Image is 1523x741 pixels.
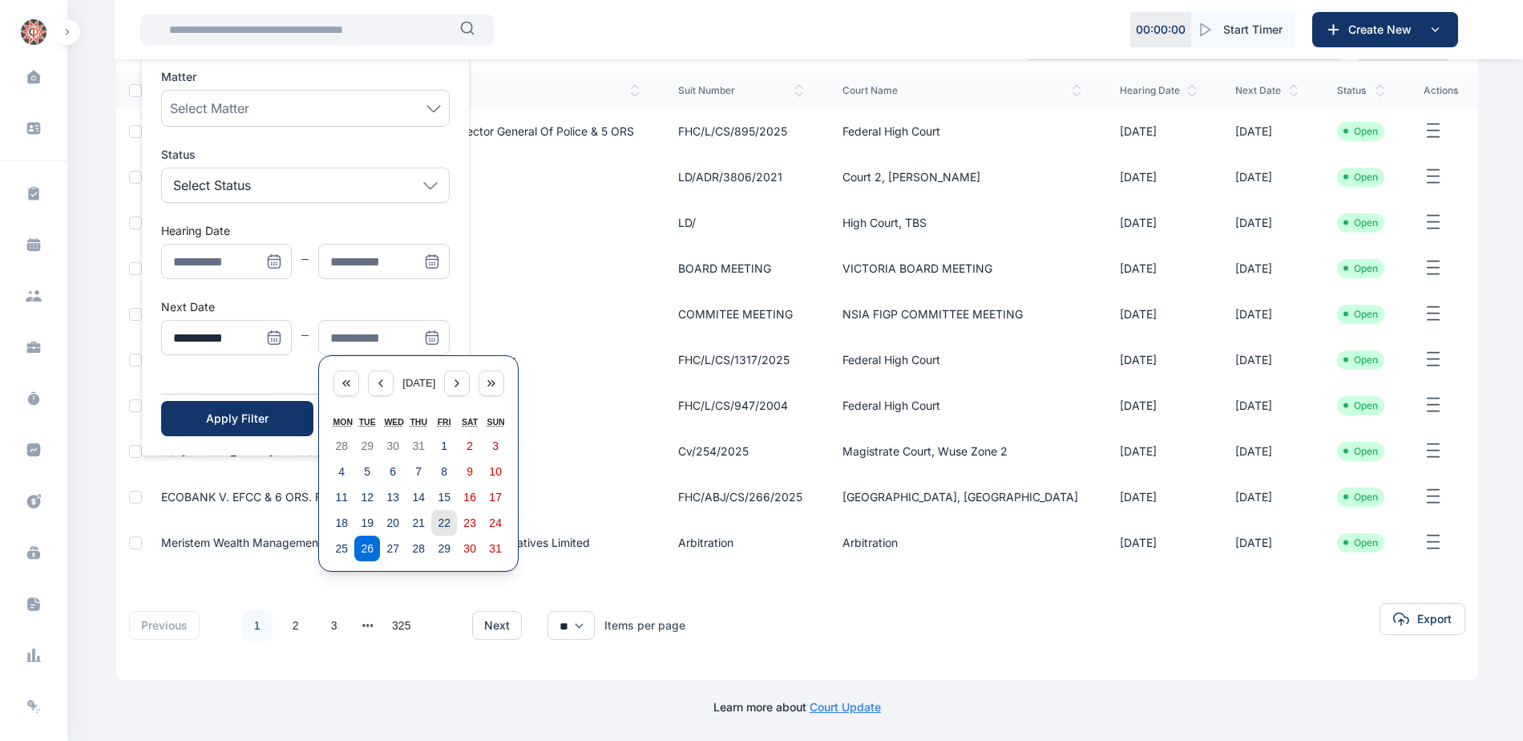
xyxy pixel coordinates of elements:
td: BOARD MEETING [659,245,823,291]
button: 5 August 2025 [354,459,380,484]
td: Magistrate Court, Wuse Zone 2 [823,428,1101,474]
td: [DATE] [1216,383,1317,428]
td: cv/254/2025 [659,428,823,474]
abbr: 29 July 2025 [361,439,374,452]
td: [DATE] [1101,200,1217,245]
li: Open [1343,445,1378,458]
td: [DATE] [1101,291,1217,337]
span: next date [1235,84,1298,97]
abbr: 21 August 2025 [412,516,425,529]
abbr: 27 August 2025 [386,542,399,555]
abbr: 29 August 2025 [438,542,450,555]
button: Create New [1312,12,1458,47]
td: Federal High Court [823,383,1101,428]
abbr: 10 August 2025 [489,465,502,478]
abbr: 4 August 2025 [338,465,345,478]
button: 4 August 2025 [329,459,354,484]
abbr: 12 August 2025 [361,491,374,504]
abbr: Saturday [462,417,478,427]
abbr: 30 July 2025 [386,439,399,452]
li: Open [1343,262,1378,275]
li: 2 [280,609,312,642]
button: 21 August 2025 [406,510,431,536]
abbr: 2 August 2025 [467,439,473,452]
abbr: 23 August 2025 [463,516,476,529]
button: 31 July 2025 [406,433,431,459]
abbr: 30 August 2025 [463,542,476,555]
li: Open [1343,171,1378,184]
a: ECOBANK V. EFCC & 6 ORS. FHC/ABJ/CS/266/2025 [161,490,439,504]
td: [DATE] [1101,428,1217,474]
abbr: 3 August 2025 [492,439,499,452]
td: LD/ADR/3806/2021 [659,154,823,200]
span: Export [1417,611,1452,627]
abbr: Tuesday [359,417,376,427]
span: Start Timer [1223,22,1283,38]
td: [DATE] [1216,520,1317,565]
a: Court Update [810,700,881,714]
li: Open [1343,308,1378,321]
td: [DATE] [1216,474,1317,520]
abbr: 31 August 2025 [489,542,502,555]
button: 23 August 2025 [457,510,483,536]
li: 向后 3 页 [357,614,379,637]
abbr: 13 August 2025 [386,491,399,504]
td: [DATE] [1101,154,1217,200]
abbr: Sunday [487,417,504,427]
span: Matter [161,69,196,85]
button: 29 August 2025 [431,536,457,561]
abbr: 18 August 2025 [335,516,348,529]
button: 22 August 2025 [431,510,457,536]
span: Col [PERSON_NAME] v Marabilla Services [161,444,384,458]
button: 3 August 2025 [483,433,508,459]
td: [DATE] [1101,383,1217,428]
td: Federal High Court [823,337,1101,383]
div: Items per page [604,617,685,634]
td: High Court, TBS [823,200,1101,245]
button: 18 August 2025 [329,510,354,536]
abbr: Thursday [410,417,427,427]
button: [DATE] [402,370,434,396]
label: Status [161,147,450,163]
abbr: 31 July 2025 [412,439,425,452]
abbr: 17 August 2025 [489,491,502,504]
td: [DATE] [1216,154,1317,200]
button: 31 August 2025 [483,536,508,561]
abbr: 28 August 2025 [412,542,425,555]
button: Start Timer [1191,12,1295,47]
td: FHC/L/CS/1317/2025 [659,337,823,383]
abbr: Friday [438,417,451,427]
button: 16 August 2025 [457,484,483,510]
td: FHC/L/CS/947/2004 [659,383,823,428]
abbr: 11 August 2025 [335,491,348,504]
button: 13 August 2025 [380,484,406,510]
li: Open [1343,537,1378,549]
button: 11 August 2025 [329,484,354,510]
a: 3 [319,610,349,641]
abbr: 15 August 2025 [438,491,450,504]
td: [DATE] [1101,337,1217,383]
span: Meristem Wealth Management Limited v. Sona Malting & Malt Derivatives Limited [161,536,590,549]
td: [DATE] [1216,108,1317,154]
button: next page [362,614,374,637]
button: 30 August 2025 [457,536,483,561]
span: suit number [678,84,804,97]
label: Hearing Date [161,224,230,237]
abbr: 20 August 2025 [386,516,399,529]
span: Create New [1342,22,1425,38]
button: 15 August 2025 [431,484,457,510]
button: 2 August 2025 [457,433,483,459]
button: 10 August 2025 [483,459,508,484]
div: Apply Filter [187,411,288,427]
button: previous [129,611,200,640]
abbr: 6 August 2025 [390,465,396,478]
a: 325 [386,610,417,641]
button: 28 August 2025 [406,536,431,561]
td: FHC/L/CS/895/2025 [659,108,823,154]
abbr: 5 August 2025 [364,465,370,478]
li: Open [1343,491,1378,504]
td: [DATE] [1216,200,1317,245]
td: [DATE] [1101,474,1217,520]
button: 19 August 2025 [354,510,380,536]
